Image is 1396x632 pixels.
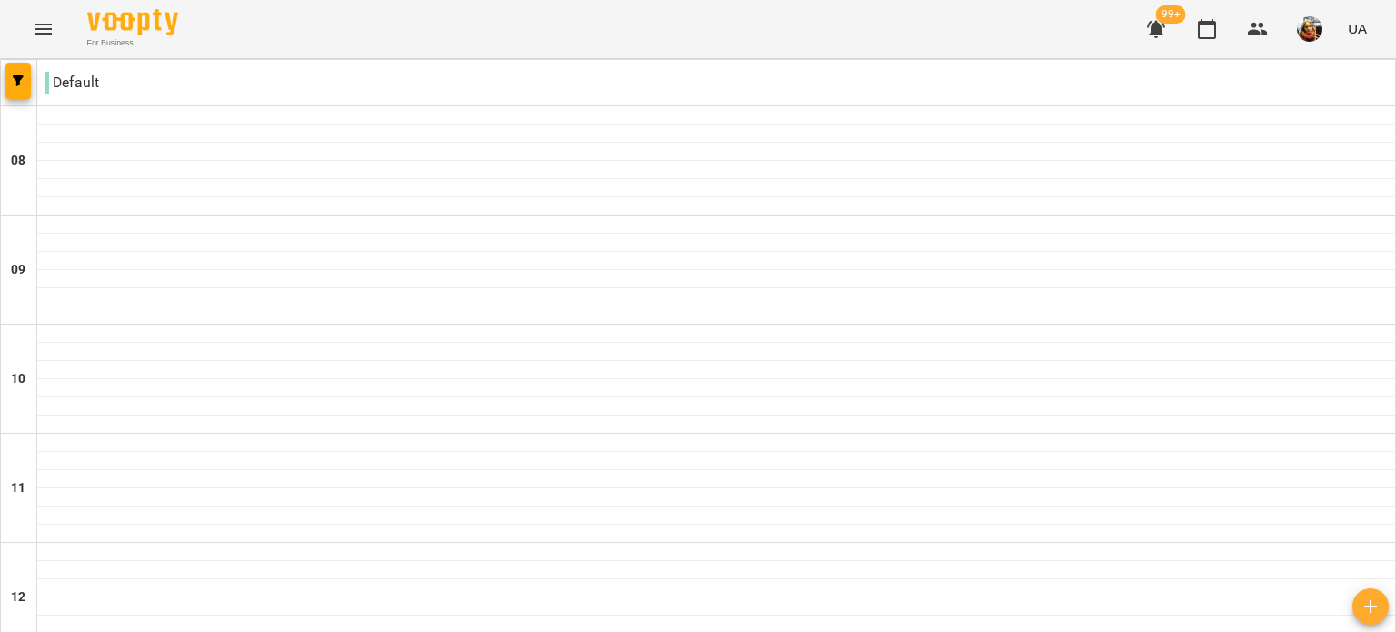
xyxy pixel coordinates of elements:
p: Default [45,72,99,94]
button: UA [1341,12,1374,45]
h6: 08 [11,151,25,171]
h6: 09 [11,260,25,280]
button: Menu [22,7,65,51]
img: Voopty Logo [87,9,178,35]
h6: 12 [11,587,25,607]
button: Створити урок [1352,588,1389,625]
span: For Business [87,37,178,49]
span: UA [1348,19,1367,38]
img: edc150b1e3960c0f40dc8d3aa1737096.jpeg [1297,16,1322,42]
span: 99+ [1156,5,1186,24]
h6: 11 [11,478,25,498]
h6: 10 [11,369,25,389]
